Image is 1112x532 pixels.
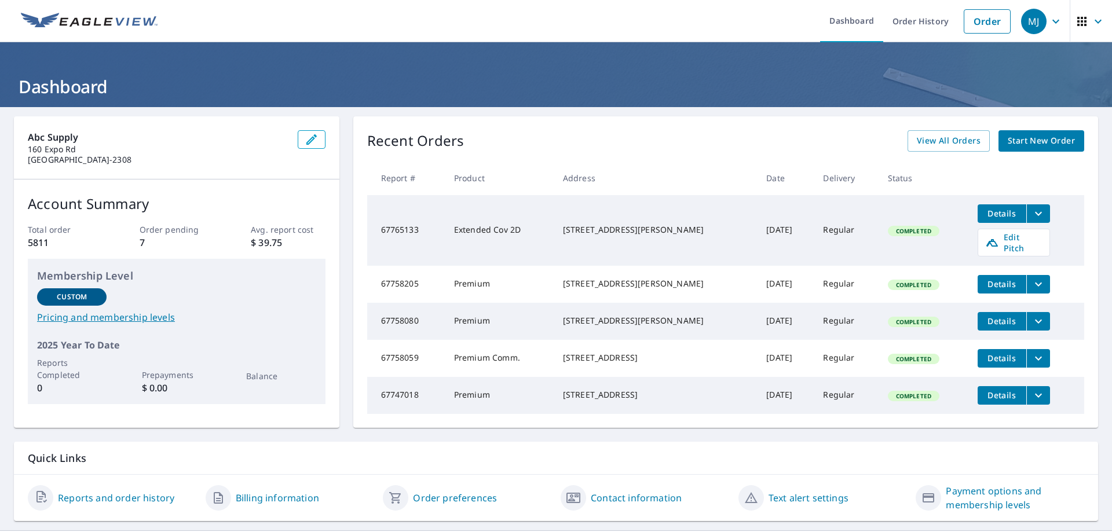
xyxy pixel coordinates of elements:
a: Start New Order [998,130,1084,152]
th: Product [445,161,554,195]
h1: Dashboard [14,75,1098,98]
a: Order preferences [413,491,497,505]
td: [DATE] [757,303,814,340]
a: View All Orders [908,130,990,152]
p: Prepayments [142,369,211,381]
td: Premium [445,266,554,303]
button: detailsBtn-67758080 [978,312,1026,331]
a: Contact information [591,491,682,505]
a: Payment options and membership levels [946,484,1084,512]
p: [GEOGRAPHIC_DATA]-2308 [28,155,288,165]
p: 5811 [28,236,102,250]
span: Details [985,208,1019,219]
td: Extended Cov 2D [445,195,554,266]
a: Billing information [236,491,319,505]
a: Order [964,9,1011,34]
th: Status [879,161,968,195]
div: [STREET_ADDRESS] [563,352,748,364]
p: Abc Supply [28,130,288,144]
div: MJ [1021,9,1047,34]
button: filesDropdownBtn-67758205 [1026,275,1050,293]
span: Completed [889,392,938,400]
span: Details [985,390,1019,401]
p: $ 39.75 [251,236,325,250]
button: detailsBtn-67747018 [978,386,1026,405]
td: [DATE] [757,377,814,414]
a: Text alert settings [769,491,848,505]
p: 2025 Year To Date [37,338,316,352]
td: Regular [814,377,878,414]
span: Completed [889,281,938,289]
span: Details [985,315,1019,326]
span: Details [985,278,1019,289]
td: Regular [814,340,878,377]
button: detailsBtn-67765133 [978,204,1026,223]
span: Completed [889,355,938,363]
p: Custom [57,292,87,302]
p: $ 0.00 [142,381,211,395]
p: Quick Links [28,451,1084,465]
button: filesDropdownBtn-67765133 [1026,204,1050,223]
td: [DATE] [757,266,814,303]
th: Report # [367,161,445,195]
td: Regular [814,303,878,340]
button: detailsBtn-67758059 [978,349,1026,368]
td: Premium Comm. [445,340,554,377]
p: Total order [28,223,102,236]
p: Reports Completed [37,357,107,381]
td: Regular [814,195,878,266]
td: [DATE] [757,340,814,377]
button: filesDropdownBtn-67758080 [1026,312,1050,331]
div: [STREET_ADDRESS] [563,389,748,401]
p: Recent Orders [367,130,464,152]
th: Date [757,161,814,195]
div: [STREET_ADDRESS][PERSON_NAME] [563,278,748,289]
td: Premium [445,303,554,340]
td: [DATE] [757,195,814,266]
th: Delivery [814,161,878,195]
p: Order pending [140,223,214,236]
div: [STREET_ADDRESS][PERSON_NAME] [563,315,748,326]
span: Edit Pitch [985,232,1042,254]
a: Pricing and membership levels [37,310,316,324]
p: Avg. report cost [251,223,325,236]
span: View All Orders [917,134,981,148]
p: 0 [37,381,107,395]
p: Balance [246,370,316,382]
a: Reports and order history [58,491,174,505]
td: 67758059 [367,340,445,377]
td: Premium [445,377,554,414]
button: detailsBtn-67758205 [978,275,1026,293]
button: filesDropdownBtn-67747018 [1026,386,1050,405]
button: filesDropdownBtn-67758059 [1026,349,1050,368]
span: Start New Order [1008,134,1075,148]
span: Completed [889,227,938,235]
p: 160 Expo Rd [28,144,288,155]
img: EV Logo [21,13,158,30]
th: Address [554,161,757,195]
td: Regular [814,266,878,303]
td: 67758205 [367,266,445,303]
span: Completed [889,318,938,326]
p: Account Summary [28,193,325,214]
p: 7 [140,236,214,250]
div: [STREET_ADDRESS][PERSON_NAME] [563,224,748,236]
span: Details [985,353,1019,364]
td: 67747018 [367,377,445,414]
td: 67765133 [367,195,445,266]
a: Edit Pitch [978,229,1050,256]
p: Membership Level [37,268,316,284]
td: 67758080 [367,303,445,340]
